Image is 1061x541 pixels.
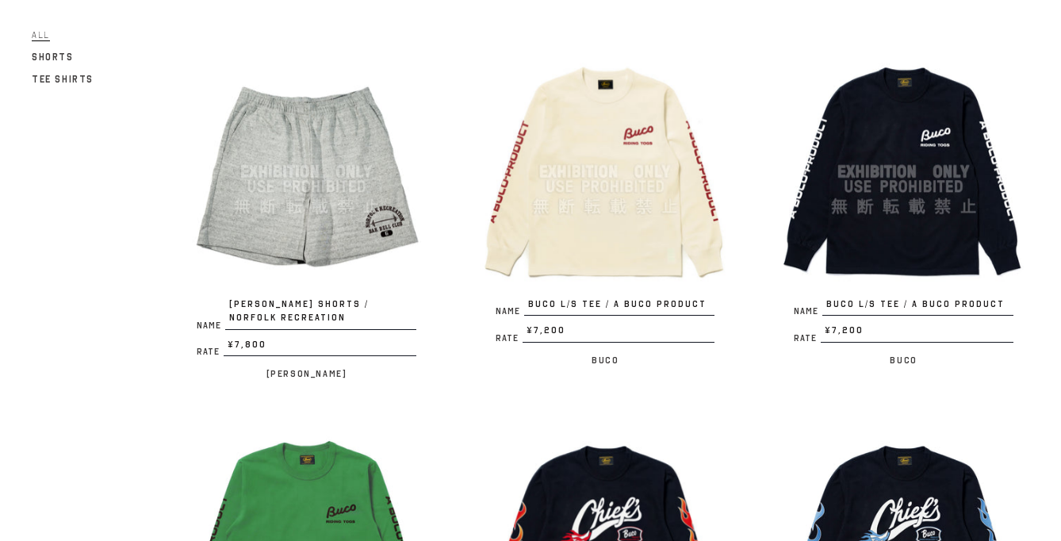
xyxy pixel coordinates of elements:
a: Shorts [32,48,74,67]
span: ¥7,200 [523,324,715,343]
a: BUCO L/S TEE / A BUCO PRODUCT NameBUCO L/S TEE / A BUCO PRODUCT Rate¥7,200 Buco [480,46,731,370]
span: BUCO L/S TEE / A BUCO PRODUCT [822,297,1013,317]
span: Name [197,321,225,330]
span: Rate [197,347,224,356]
span: All [32,29,50,41]
span: [PERSON_NAME] SHORTS / NORFOLK RECREATION [225,297,416,330]
p: Buco [480,351,731,370]
a: All [32,25,50,44]
span: Tee Shirts [32,74,94,85]
a: BUCO L/S TEE / A BUCO PRODUCT NameBUCO L/S TEE / A BUCO PRODUCT Rate¥7,200 Buco [778,46,1029,370]
span: Rate [794,334,821,343]
p: [PERSON_NAME] [181,364,432,383]
img: BUCO L/S TEE / A BUCO PRODUCT [480,46,731,297]
p: Buco [778,351,1029,370]
span: ¥7,800 [224,338,416,357]
a: Tee Shirts [32,70,94,89]
span: Rate [496,334,523,343]
span: ¥7,200 [821,324,1013,343]
span: BUCO L/S TEE / A BUCO PRODUCT [524,297,715,317]
a: JOE MCCOY SHORTS / NORFOLK RECREATION Name[PERSON_NAME] SHORTS / NORFOLK RECREATION Rate¥7,800 [P... [181,46,432,383]
img: BUCO L/S TEE / A BUCO PRODUCT [778,46,1029,297]
span: Name [794,307,822,316]
span: Shorts [32,52,74,63]
span: Name [496,307,524,316]
img: JOE MCCOY SHORTS / NORFOLK RECREATION [181,46,432,297]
